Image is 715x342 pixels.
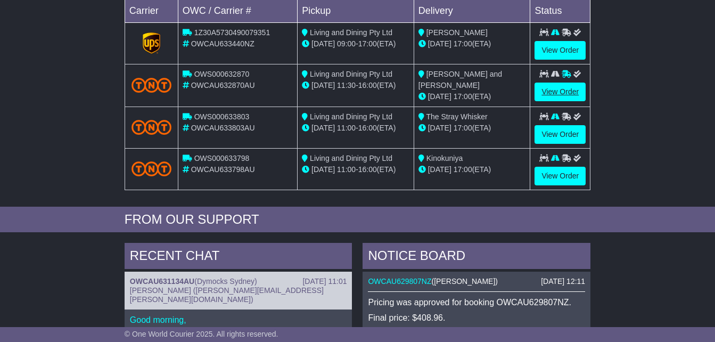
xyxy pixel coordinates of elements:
div: - (ETA) [302,80,409,91]
div: (ETA) [418,91,526,102]
span: [PERSON_NAME] [426,28,488,37]
p: Final price: $408.96. [368,313,585,323]
a: View Order [535,41,586,60]
div: (ETA) [418,38,526,50]
span: [DATE] [428,165,451,174]
div: - (ETA) [302,164,409,175]
div: (ETA) [418,123,526,134]
span: 16:00 [358,124,377,132]
span: The Stray Whisker [426,112,487,121]
div: RECENT CHAT [125,243,352,272]
span: OWCAU633798AU [191,165,255,174]
div: (ETA) [418,164,526,175]
span: 17:00 [454,165,472,174]
span: Living and Dining Pty Ltd [310,154,392,162]
span: 1Z30A5730490079351 [194,28,270,37]
span: OWS000633803 [194,112,250,121]
span: © One World Courier 2025. All rights reserved. [125,330,278,338]
span: [DATE] [311,39,335,48]
span: 17:00 [358,39,377,48]
span: 17:00 [454,92,472,101]
div: ( ) [130,277,347,286]
span: 17:00 [454,124,472,132]
div: [DATE] 11:01 [302,277,347,286]
span: 16:00 [358,81,377,89]
span: 09:00 [337,39,356,48]
span: [PERSON_NAME] and [PERSON_NAME] [418,70,502,89]
span: [PERSON_NAME] [434,277,495,286]
div: NOTICE BOARD [363,243,590,272]
img: TNT_Domestic.png [132,78,171,92]
span: OWCAU632870AU [191,81,255,89]
a: View Order [535,83,586,101]
span: Living and Dining Pty Ltd [310,28,392,37]
span: [DATE] [428,39,451,48]
span: OWCAU633440NZ [191,39,254,48]
span: Dymocks Sydney [197,277,254,286]
span: Living and Dining Pty Ltd [310,112,392,121]
div: - (ETA) [302,123,409,134]
span: OWS000632870 [194,70,250,78]
img: GetCarrierServiceLogo [143,32,161,54]
span: [DATE] [311,165,335,174]
span: [DATE] [311,81,335,89]
span: [DATE] [311,124,335,132]
p: Pricing was approved for booking OWCAU629807NZ. [368,297,585,307]
span: 16:00 [358,165,377,174]
span: [PERSON_NAME] ([PERSON_NAME][EMAIL_ADDRESS][PERSON_NAME][DOMAIN_NAME]) [130,286,324,304]
a: OWCAU629807NZ [368,277,431,286]
a: View Order [535,167,586,185]
div: - (ETA) [302,38,409,50]
div: FROM OUR SUPPORT [125,212,590,227]
a: OWCAU631134AU [130,277,194,286]
span: [DATE] [428,92,451,101]
span: Living and Dining Pty Ltd [310,70,392,78]
span: [DATE] [428,124,451,132]
span: 11:30 [337,81,356,89]
span: OWCAU633803AU [191,124,255,132]
p: Good morning, [130,315,347,325]
span: 11:00 [337,165,356,174]
div: ( ) [368,277,585,286]
a: View Order [535,125,586,144]
span: OWS000633798 [194,154,250,162]
span: Kinokuniya [426,154,463,162]
img: TNT_Domestic.png [132,161,171,176]
img: TNT_Domestic.png [132,120,171,134]
span: 17:00 [454,39,472,48]
div: [DATE] 12:11 [541,277,585,286]
span: 11:00 [337,124,356,132]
